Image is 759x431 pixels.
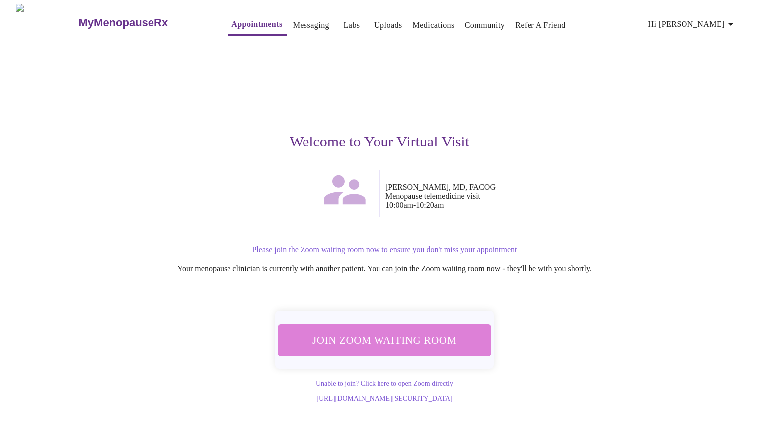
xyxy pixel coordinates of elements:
[409,15,458,35] button: Medications
[278,324,491,356] button: Join Zoom Waiting Room
[648,17,737,31] span: Hi [PERSON_NAME]
[231,17,282,31] a: Appointments
[465,18,505,32] a: Community
[79,16,168,29] h3: MyMenopauseRx
[83,264,685,273] p: Your menopause clinician is currently with another patient. You can join the Zoom waiting room no...
[77,5,208,40] a: MyMenopauseRx
[291,331,478,349] span: Join Zoom Waiting Room
[316,380,453,387] a: Unable to join? Click here to open Zoom directly
[344,18,360,32] a: Labs
[511,15,570,35] button: Refer a Friend
[293,18,329,32] a: Messaging
[74,133,685,150] h3: Welcome to Your Virtual Visit
[289,15,333,35] button: Messaging
[413,18,455,32] a: Medications
[370,15,406,35] button: Uploads
[374,18,402,32] a: Uploads
[336,15,368,35] button: Labs
[385,183,685,210] p: [PERSON_NAME], MD, FACOG Menopause telemedicine visit 10:00am - 10:20am
[16,4,77,41] img: MyMenopauseRx Logo
[515,18,566,32] a: Refer a Friend
[316,395,452,402] a: [URL][DOMAIN_NAME][SECURITY_DATA]
[83,245,685,254] p: Please join the Zoom waiting room now to ensure you don't miss your appointment
[461,15,509,35] button: Community
[228,14,286,36] button: Appointments
[644,14,741,34] button: Hi [PERSON_NAME]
